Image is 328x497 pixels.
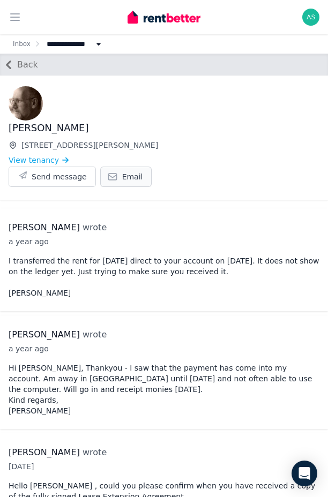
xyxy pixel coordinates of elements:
[17,58,38,71] span: Back
[9,155,59,165] span: View tenancy
[83,447,107,457] span: wrote
[9,167,95,186] button: Send message
[9,86,43,121] img: William Gundling
[9,237,49,246] time: a year ago
[9,121,319,135] h1: [PERSON_NAME]
[122,171,143,182] span: Email
[13,40,31,48] a: Inbox
[83,222,107,232] span: wrote
[292,461,317,486] div: Open Intercom Messenger
[9,222,80,232] span: [PERSON_NAME]
[83,329,107,340] span: wrote
[9,329,80,340] span: [PERSON_NAME]
[100,167,152,187] a: Email
[9,447,80,457] span: [PERSON_NAME]
[32,171,87,182] span: Send message
[21,140,319,150] span: [STREET_ADDRESS][PERSON_NAME]
[9,255,319,298] pre: I transferred the rent for [DATE] direct to your account on [DATE]. It does not show on the ledge...
[9,462,34,471] time: [DATE]
[9,155,69,165] a: View tenancy
[302,9,319,26] img: Ann Shircore
[9,363,319,416] pre: Hi [PERSON_NAME], Thankyou - I saw that the payment has come into my account. Am away in [GEOGRAP...
[9,344,49,353] time: a year ago
[128,9,200,25] img: RentBetter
